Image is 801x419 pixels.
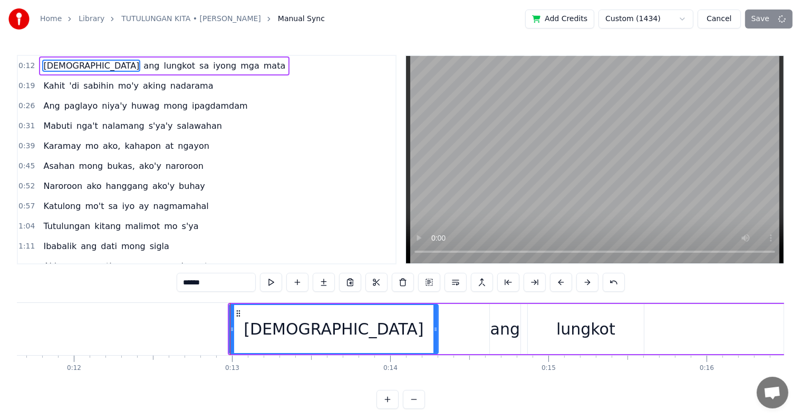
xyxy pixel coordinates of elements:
span: salawahan [176,120,223,132]
nav: breadcrumb [40,14,325,24]
a: TUTULUNGAN KITA • [PERSON_NAME] [121,14,261,24]
span: 1:04 [18,221,35,232]
span: mo't [84,200,105,212]
span: sinugatan [176,260,219,272]
span: kitang [93,220,122,232]
div: 0:12 [67,364,81,373]
span: ako'y [151,180,176,192]
span: hanggang [104,180,149,192]
span: 0:12 [18,61,35,71]
span: sa [107,200,119,212]
span: 0:26 [18,101,35,111]
span: ngayon [177,140,210,152]
span: ako [85,180,102,192]
button: Add Credits [525,9,594,28]
span: 0:57 [18,201,35,212]
div: 0:14 [383,364,398,373]
span: aking [142,80,167,92]
span: lungkot [162,60,196,72]
span: mong [120,240,147,252]
span: ang [80,240,98,252]
span: puso [123,260,145,272]
span: nga't [75,120,99,132]
span: 0:45 [18,161,35,172]
span: huwag [130,100,160,112]
span: mong [147,260,173,272]
div: ang [490,317,520,341]
span: sigla [149,240,170,252]
span: dati [100,240,118,252]
span: nadarama [169,80,215,92]
span: Katulong [42,200,82,212]
span: 'di [68,80,80,92]
div: 0:13 [225,364,239,373]
span: mong [162,100,189,112]
span: malimot [124,220,161,232]
span: iyo [121,200,136,212]
span: mga [239,60,260,72]
span: Ang [42,100,61,112]
img: youka [8,8,30,30]
span: Tutulungan [42,220,91,232]
span: Mabuti [42,120,73,132]
span: sabihin [82,80,114,92]
span: ang [142,60,160,72]
span: iyong [212,60,237,72]
div: [DEMOGRAPHIC_DATA] [244,317,423,341]
span: s'ya'y [148,120,174,132]
span: Asahan [42,160,75,172]
span: nagmamahal [152,200,210,212]
span: ipagdamdam [191,100,249,112]
span: Manual Sync [278,14,325,24]
span: ako'y [138,160,162,172]
span: bukas, [106,160,136,172]
span: Ibabalik [42,240,78,252]
span: naroroon [165,160,205,172]
span: Naroroon [42,180,83,192]
span: ay [138,200,150,212]
span: Kahit [42,80,66,92]
div: 0:16 [700,364,714,373]
span: gagamutin, [70,260,121,272]
span: Aking [42,260,68,272]
a: Home [40,14,62,24]
span: buhay [178,180,206,192]
span: mo'y [117,80,140,92]
div: lungkot [556,317,615,341]
a: Library [79,14,104,24]
span: s'ya [181,220,200,232]
span: 0:52 [18,181,35,192]
span: 1:18 [18,261,35,272]
span: 1:11 [18,241,35,252]
span: kahapon [123,140,162,152]
span: mo [84,140,100,152]
span: 0:31 [18,121,35,131]
span: [DEMOGRAPHIC_DATA] [42,60,140,72]
span: paglayo [63,100,99,112]
span: mo [163,220,178,232]
span: Karamay [42,140,82,152]
span: nalamang [101,120,146,132]
div: 0:15 [542,364,556,373]
div: Open chat [757,377,788,408]
span: 0:39 [18,141,35,151]
span: at [164,140,175,152]
button: Cancel [698,9,740,28]
span: 0:19 [18,81,35,91]
span: mata [263,60,286,72]
span: sa [198,60,210,72]
span: niya'y [101,100,128,112]
span: mong [78,160,104,172]
span: ako, [102,140,121,152]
